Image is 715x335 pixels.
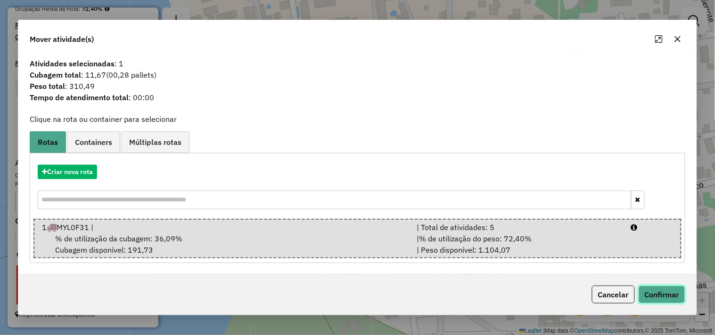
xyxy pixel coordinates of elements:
span: : 11,67 [24,69,691,80]
span: % de utilização da cubagem: 36,09% [55,234,182,243]
span: Rotas [38,138,58,146]
strong: Atividades selecionadas [30,59,115,68]
span: (00,28 pallets) [106,70,156,80]
button: Maximize [651,32,666,47]
strong: Tempo de atendimento total [30,93,129,102]
i: Porcentagens após mover as atividades: Cubagem: 39,98% Peso: 80,16% [631,223,637,231]
div: | | Peso disponível: 1.104,07 [411,233,625,255]
div: | Total de atividades: 5 [411,222,625,233]
span: : 1 [24,58,691,69]
span: : 00:00 [24,92,691,103]
span: Mover atividade(s) [30,33,94,45]
span: : 310,49 [24,80,691,92]
button: Cancelar [592,286,635,303]
span: % de utilização do peso: 72,40% [419,234,532,243]
button: Confirmar [639,286,685,303]
div: 1 MYL0F31 | [36,222,411,233]
span: Containers [75,138,112,146]
button: Criar nova rota [38,165,97,179]
span: Múltiplas rotas [129,138,181,146]
label: Clique na rota ou container para selecionar [30,113,177,125]
strong: Peso total [30,81,65,91]
strong: Cubagem total [30,70,81,80]
div: Cubagem disponível: 191,73 [36,233,411,255]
